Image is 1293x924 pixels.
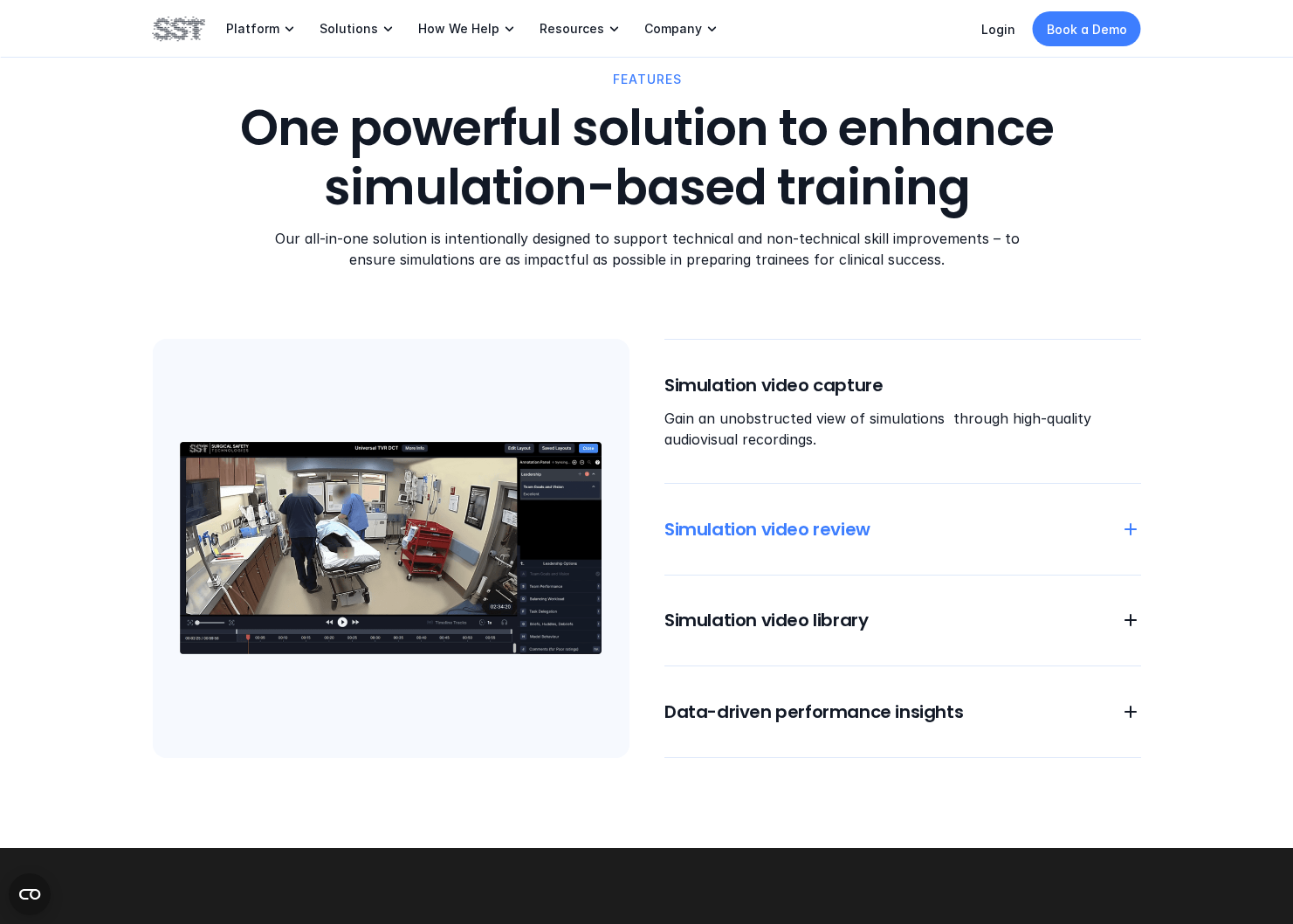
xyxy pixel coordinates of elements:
p: Our all-in-one solution is intentionally designed to support technical and non-technical skill im... [251,227,1042,269]
h6: Data-driven performance insights [664,700,1099,725]
img: SST logo [153,14,205,44]
a: Book a Demo [1033,11,1141,46]
p: Book a Demo [1047,20,1127,38]
h6: Simulation video capture [664,373,1141,397]
p: Features [612,70,681,89]
p: Company [644,21,702,37]
p: Platform [226,21,279,37]
img: video of a medical simulation room [153,339,629,758]
h6: Simulation video library [664,609,1099,633]
h6: Simulation video review [664,517,1099,541]
a: Login [981,22,1015,37]
p: Gain an unobstructed view of simulations through high-quality audiovisual recordings. [664,408,1141,450]
p: Solutions [320,21,378,37]
button: Open CMP widget [9,873,51,915]
p: How We Help [418,21,499,37]
h2: One powerful solution to enhance simulation-based training [202,100,1091,217]
p: Resources [540,21,604,37]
